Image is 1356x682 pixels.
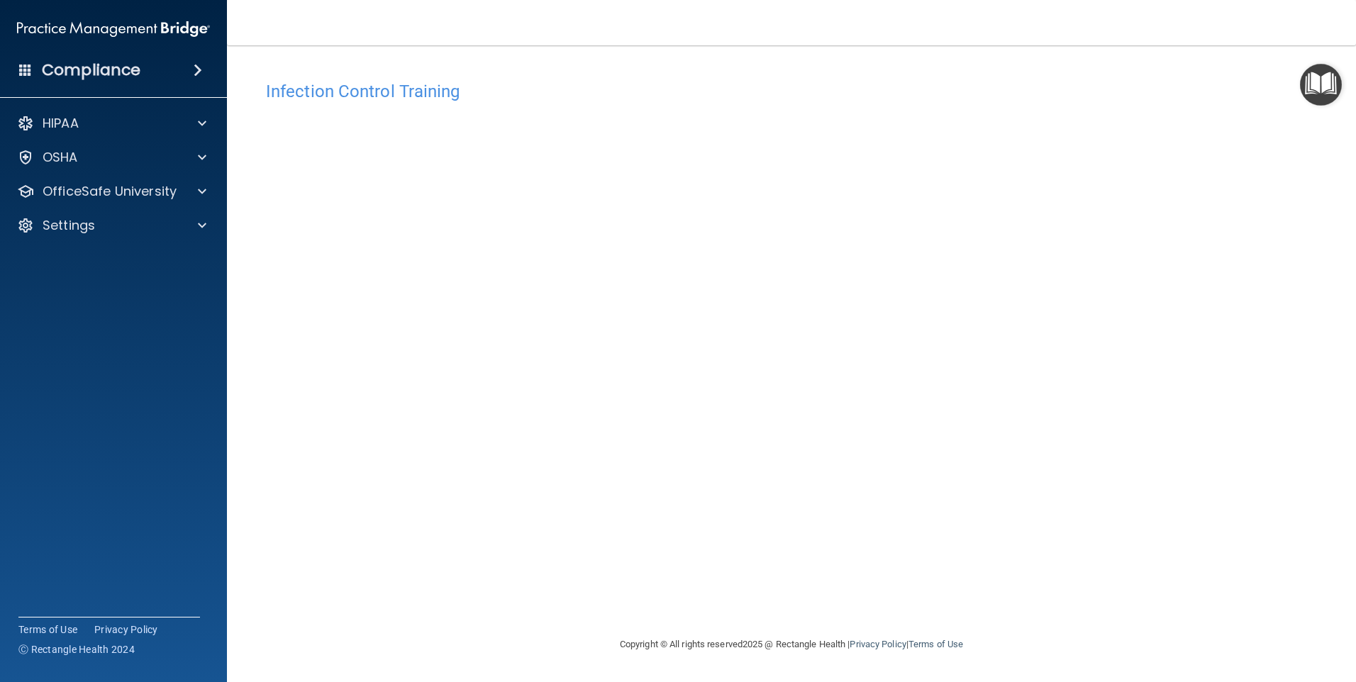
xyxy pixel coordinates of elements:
[266,82,1317,101] h4: Infection Control Training
[533,622,1050,667] div: Copyright © All rights reserved 2025 @ Rectangle Health | |
[266,108,975,544] iframe: infection-control-training
[43,183,177,200] p: OfficeSafe University
[18,642,135,656] span: Ⓒ Rectangle Health 2024
[850,639,906,649] a: Privacy Policy
[17,217,206,234] a: Settings
[17,15,210,43] img: PMB logo
[94,622,158,637] a: Privacy Policy
[42,60,140,80] h4: Compliance
[43,149,78,166] p: OSHA
[908,639,963,649] a: Terms of Use
[17,115,206,132] a: HIPAA
[1111,581,1339,638] iframe: Drift Widget Chat Controller
[18,622,77,637] a: Terms of Use
[43,115,79,132] p: HIPAA
[1300,64,1342,106] button: Open Resource Center
[17,149,206,166] a: OSHA
[43,217,95,234] p: Settings
[17,183,206,200] a: OfficeSafe University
